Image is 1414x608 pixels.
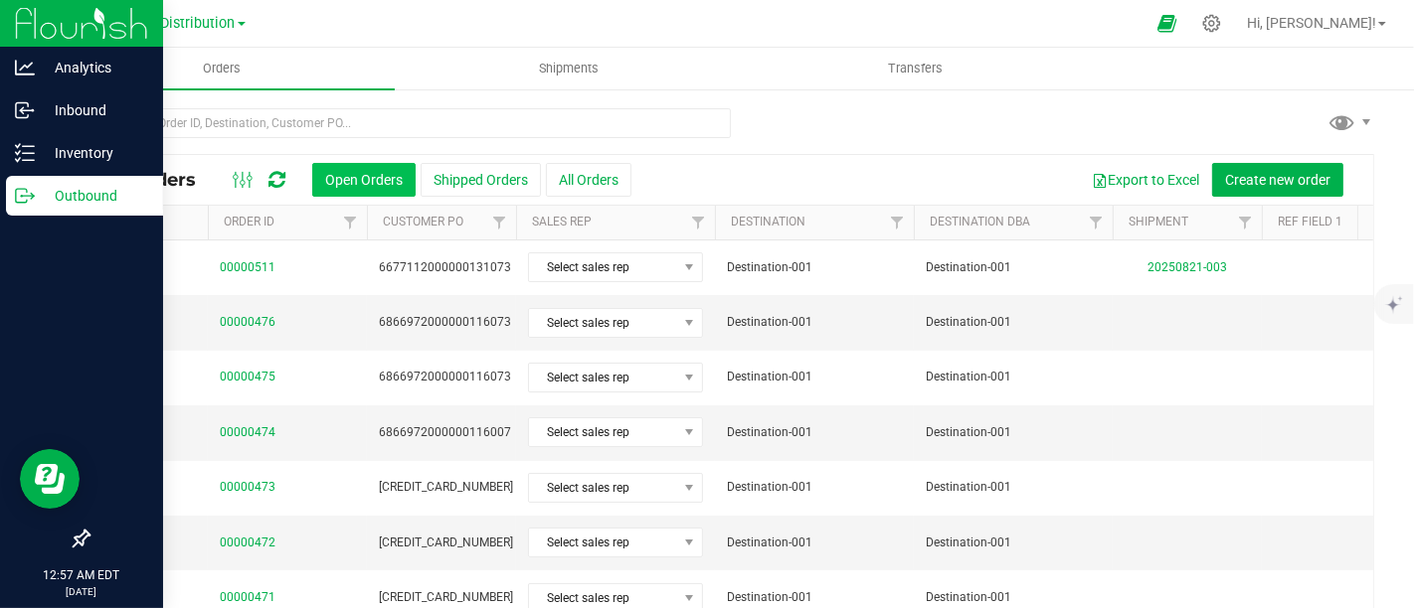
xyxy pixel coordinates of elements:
span: Destination-001 [926,313,1101,332]
span: Select sales rep [529,253,677,281]
a: Shipment [1129,215,1188,228]
span: Transfers [861,60,970,77]
span: Destination-001 [727,533,902,552]
span: 6866972000000116073 [379,313,511,332]
span: Destination-001 [727,423,902,442]
a: Destination [731,215,805,228]
a: 00000475 [220,368,275,386]
a: Filter [682,206,715,239]
span: Destination-001 [727,588,902,607]
span: Destination-001 [926,258,1101,277]
a: Filter [1080,206,1113,239]
a: Ref Field 1 [1278,215,1342,228]
a: Transfers [742,48,1089,89]
p: Inbound [35,98,154,122]
span: Select sales rep [529,418,677,446]
button: Export to Excel [1079,163,1212,197]
span: 6866972000000116073 [379,368,511,386]
button: All Orders [546,163,631,197]
inline-svg: Inbound [15,100,35,120]
p: Inventory [35,141,154,165]
a: Filter [483,206,516,239]
span: Hi, [PERSON_NAME]! [1247,15,1376,31]
span: Shipments [512,60,625,77]
a: Customer PO [383,215,463,228]
a: Filter [881,206,914,239]
span: Orders [176,60,267,77]
span: Destination-001 [727,368,902,386]
span: Destination-001 [926,368,1101,386]
button: Shipped Orders [421,163,541,197]
span: Create new order [1225,172,1330,188]
a: 00000476 [220,313,275,332]
span: [CREDIT_CARD_NUMBER] [379,533,513,552]
a: Order ID [224,215,274,228]
inline-svg: Inventory [15,143,35,163]
span: Destination-001 [727,478,902,497]
input: Search Order ID, Destination, Customer PO... [88,108,731,138]
inline-svg: Analytics [15,58,35,77]
button: Open Orders [312,163,416,197]
span: Destination-001 [926,478,1101,497]
span: Open Ecommerce Menu [1145,4,1189,43]
span: Destination-001 [926,533,1101,552]
a: Shipments [395,48,742,89]
span: Destination-001 [926,588,1101,607]
span: Select sales rep [529,364,677,391]
a: 00000473 [220,478,275,497]
span: Distribution [161,15,236,32]
iframe: Resource center [20,449,80,509]
inline-svg: Outbound [15,186,35,206]
span: 6677112000000131073 [379,258,511,277]
a: 00000471 [220,588,275,607]
a: 00000511 [220,258,275,277]
span: [CREDIT_CARD_NUMBER] [379,588,513,607]
a: 20250821-003 [1148,260,1227,274]
span: Destination-001 [727,313,902,332]
a: 00000474 [220,423,275,442]
a: Filter [334,206,367,239]
button: Create new order [1212,163,1343,197]
p: 12:57 AM EDT [9,566,154,584]
span: Select sales rep [529,474,677,502]
span: Select sales rep [529,309,677,337]
a: Destination DBA [930,215,1030,228]
p: Outbound [35,184,154,208]
a: Sales Rep [532,215,592,228]
a: Filter [1229,206,1262,239]
span: [CREDIT_CARD_NUMBER] [379,478,513,497]
a: 00000472 [220,533,275,552]
span: Select sales rep [529,529,677,556]
span: 6866972000000116007 [379,423,511,442]
a: Orders [48,48,395,89]
span: Destination-001 [727,258,902,277]
span: Destination-001 [926,423,1101,442]
p: Analytics [35,56,154,79]
div: Manage settings [1199,14,1224,33]
p: [DATE] [9,584,154,599]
